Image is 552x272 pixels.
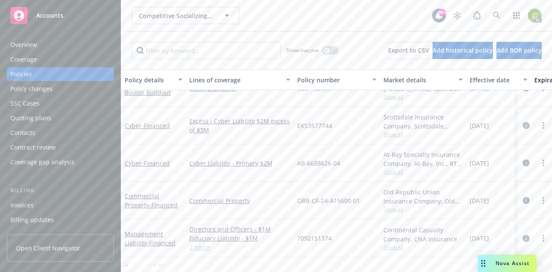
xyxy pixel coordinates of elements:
[189,75,281,84] div: Lines of coverage
[7,67,114,81] a: Policies
[7,82,114,96] a: Policy changes
[125,230,176,247] a: Management Liability
[383,244,463,251] span: Show all
[7,155,114,169] a: Coverage gap analysis
[125,159,170,167] a: Cyber
[388,46,429,54] span: Export to CSV
[528,9,542,22] img: photo
[7,38,114,52] a: Overview
[10,111,51,125] div: Quoting plans
[297,121,332,130] span: EKS3577744
[433,46,493,54] span: Add historical policy
[10,82,53,96] div: Policy changes
[7,198,114,212] a: Invoices
[189,116,290,134] a: Excess - Cyber Liability $2M excess of $3M
[121,69,186,90] button: Policy details
[297,196,360,205] span: ORB-CF-24-A15600-01
[508,7,525,24] a: Switch app
[470,196,489,205] span: [DATE]
[383,75,453,84] div: Market details
[10,38,37,52] div: Overview
[7,141,114,154] a: Contract review
[186,69,294,90] button: Lines of coverage
[16,244,80,253] span: Open Client Navigator
[10,53,37,66] div: Coverage
[383,93,463,100] span: Show all
[7,186,114,195] div: Billing
[36,12,63,19] span: Accounts
[10,126,35,140] div: Contacts
[10,213,54,227] div: Billing updates
[7,3,114,28] a: Accounts
[478,255,536,272] button: Nova Assist
[468,7,486,24] a: Report a Bug
[189,243,290,252] a: 2 more
[478,255,489,272] div: Drag to move
[141,159,170,167] span: - Financed
[470,159,489,168] span: [DATE]
[538,233,549,244] a: more
[286,47,319,54] span: Show inactive
[470,121,489,130] span: [DATE]
[521,158,531,168] a: circleInformation
[125,192,178,209] a: Commercial Property
[521,195,531,206] a: circleInformation
[189,159,290,168] a: Cyber Liability - Primary $2M
[383,206,463,213] span: Show all
[189,234,290,243] a: Fiduciary Liability - $1M
[383,168,463,175] span: Show all
[521,120,531,131] a: circleInformation
[297,75,367,84] div: Policy number
[189,196,290,205] a: Commercial Property
[470,234,489,243] span: [DATE]
[383,150,463,168] div: At-Bay Specialty Insurance Company, At-Bay, Inc., RT Specialty Insurance Services, LLC (RSG Speci...
[7,97,114,110] a: SSC Cases
[380,69,466,90] button: Market details
[125,75,173,84] div: Policy details
[7,53,114,66] a: Coverage
[10,97,40,110] div: SSC Cases
[139,11,213,20] span: Competitive Socializing US LLC
[189,225,290,234] a: Directors and Officers - $1M
[7,213,114,227] a: Billing updates
[470,75,518,84] div: Effective date
[496,42,542,59] button: Add BOR policy
[297,159,340,168] span: AB-6688626-04
[383,188,463,206] div: Old Republic Union Insurance Company, Old Republic General Insurance Group, Amwins
[10,141,56,154] div: Contract review
[149,201,178,209] span: - Financed
[496,46,542,54] span: Add BOR policy
[383,113,463,131] div: Scottsdale Insurance Company, Scottsdale Insurance Company (Nationwide), RT Specialty Insurance S...
[466,69,531,90] button: Effective date
[294,69,380,90] button: Policy number
[383,225,463,244] div: Continental Casualty Company, CNA Insurance
[448,7,466,24] a: Stop snowing
[7,126,114,140] a: Contacts
[538,158,549,168] a: more
[496,259,530,267] span: Nova Assist
[538,195,549,206] a: more
[132,7,239,24] button: Competitive Socializing US LLC
[7,111,114,125] a: Quoting plans
[297,234,332,243] span: 7092151374
[10,198,34,212] div: Invoices
[10,67,32,81] div: Policies
[488,7,505,24] a: Search
[125,122,170,130] a: Cyber
[141,122,170,130] span: - Financed
[10,155,75,169] div: Coverage gap analysis
[147,239,176,247] span: - Financed
[538,120,549,131] a: more
[383,131,463,138] span: Show all
[438,9,446,16] div: 99+
[433,42,493,59] button: Add historical policy
[521,233,531,244] a: circleInformation
[388,42,429,59] button: Export to CSV
[132,42,281,59] input: Filter by keyword...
